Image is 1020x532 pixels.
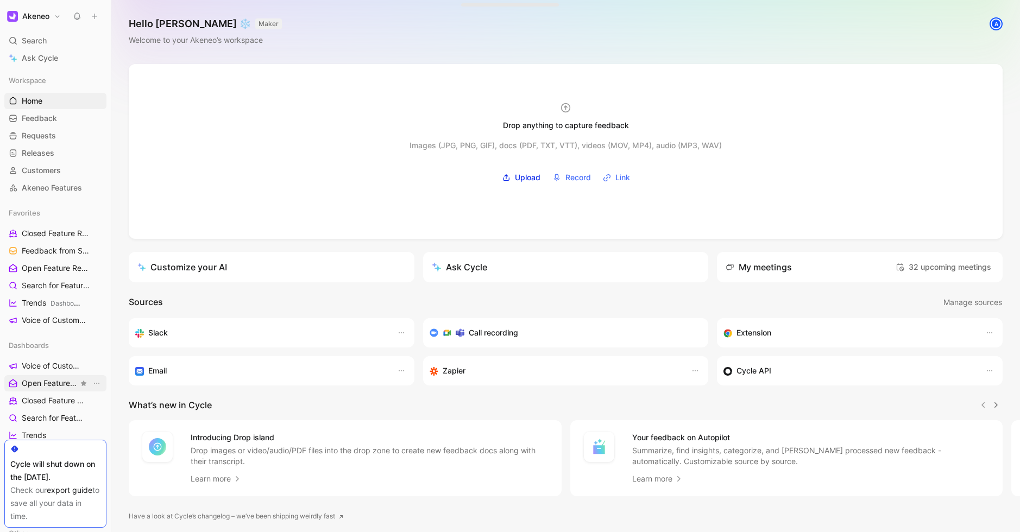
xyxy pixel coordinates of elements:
[129,511,344,522] a: Have a look at Cycle’s changelog – we’ve been shipping weirdly fast
[137,261,227,274] div: Customize your AI
[22,280,91,292] span: Search for Feature Requests
[255,18,282,29] button: MAKER
[599,169,634,186] button: Link
[22,34,47,47] span: Search
[22,11,49,21] h1: Akeneo
[503,119,629,132] div: Drop anything to capture feedback
[723,364,974,377] div: Sync customers & send feedback from custom sources. Get inspired by our favorite use case
[191,445,549,467] p: Drop images or video/audio/PDF files into the drop zone to create new feedback docs along with th...
[469,326,518,339] h3: Call recording
[22,378,78,389] span: Open Feature Requests
[410,139,722,152] div: Images (JPG, PNG, GIF), docs (PDF, TXT, VTT), videos (MOV, MP4), audio (MP3, WAV)
[4,225,106,242] a: Closed Feature Requests
[22,297,80,309] span: Trends
[22,245,92,257] span: Feedback from Support Team
[22,130,56,141] span: Requests
[4,9,64,24] button: AkeneoAkeneo
[736,326,771,339] h3: Extension
[565,171,591,184] span: Record
[4,375,106,391] a: Open Feature RequestsView actions
[893,258,994,276] button: 32 upcoming meetings
[736,364,771,377] h3: Cycle API
[4,180,106,196] a: Akeneo Features
[4,427,106,444] a: Trends
[129,398,212,411] h2: What’s new in Cycle
[4,337,106,353] div: Dashboards
[10,484,100,523] div: Check our to save all your data in time.
[10,458,100,484] div: Cycle will shut down on the [DATE].
[191,472,242,485] a: Learn more
[22,148,54,159] span: Releases
[129,252,414,282] a: Customize your AI
[943,295,1003,309] button: Manage sources
[22,113,57,124] span: Feedback
[22,182,82,193] span: Akeneo Features
[549,169,595,186] button: Record
[4,162,106,179] a: Customers
[4,50,106,66] a: Ask Cycle
[22,413,87,423] span: Search for Feature Requests
[22,315,87,326] span: Voice of Customers
[423,252,709,282] button: Ask Cycle
[22,165,61,176] span: Customers
[4,110,106,126] a: Feedback
[4,312,106,328] a: Voice of Customers
[22,96,42,106] span: Home
[22,360,81,371] span: Voice of Customers
[432,261,487,274] div: Ask Cycle
[4,243,106,259] a: Feedback from Support Team
[632,431,990,444] h4: Your feedback on Autopilot
[51,299,87,307] span: Dashboards
[4,72,106,88] div: Workspace
[4,33,106,49] div: Search
[4,337,106,496] div: DashboardsVoice of CustomersOpen Feature RequestsView actionsClosed Feature RequestsSearch for Fe...
[4,410,106,426] a: Search for Feature Requests
[991,18,1002,29] div: A
[135,364,386,377] div: Forward emails to your feedback inbox
[7,11,18,22] img: Akeneo
[632,445,990,467] p: Summarize, find insights, categorize, and [PERSON_NAME] processed new feedback - automatically. C...
[9,340,49,351] span: Dashboards
[4,392,106,409] a: Closed Feature Requests
[148,326,168,339] h3: Slack
[615,171,630,184] span: Link
[9,207,40,218] span: Favorites
[148,364,167,377] h3: Email
[129,34,282,47] div: Welcome to your Akeneo’s workspace
[191,431,549,444] h4: Introducing Drop island
[430,364,681,377] div: Capture feedback from thousands of sources with Zapier (survey results, recordings, sheets, etc).
[632,472,683,485] a: Learn more
[129,17,282,30] h1: Hello [PERSON_NAME] ❄️
[22,263,89,274] span: Open Feature Requests
[4,277,106,294] a: Search for Feature Requests
[4,295,106,311] a: TrendsDashboards
[4,145,106,161] a: Releases
[135,326,386,339] div: Sync your customers, send feedback and get updates in Slack
[896,261,991,274] span: 32 upcoming meetings
[22,52,58,65] span: Ask Cycle
[22,430,46,441] span: Trends
[723,326,974,339] div: Capture feedback from anywhere on the web
[47,485,92,495] a: export guide
[4,260,106,276] a: Open Feature Requests
[498,169,544,186] label: Upload
[4,93,106,109] a: Home
[4,205,106,221] div: Favorites
[726,261,792,274] div: My meetings
[4,128,106,144] a: Requests
[129,295,163,309] h2: Sources
[22,395,85,406] span: Closed Feature Requests
[943,296,1002,309] span: Manage sources
[443,364,465,377] h3: Zapier
[4,358,106,374] a: Voice of Customers
[430,326,694,339] div: Record & transcribe meetings from Zoom, Meet & Teams.
[91,378,102,389] button: View actions
[9,75,46,86] span: Workspace
[22,228,90,239] span: Closed Feature Requests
